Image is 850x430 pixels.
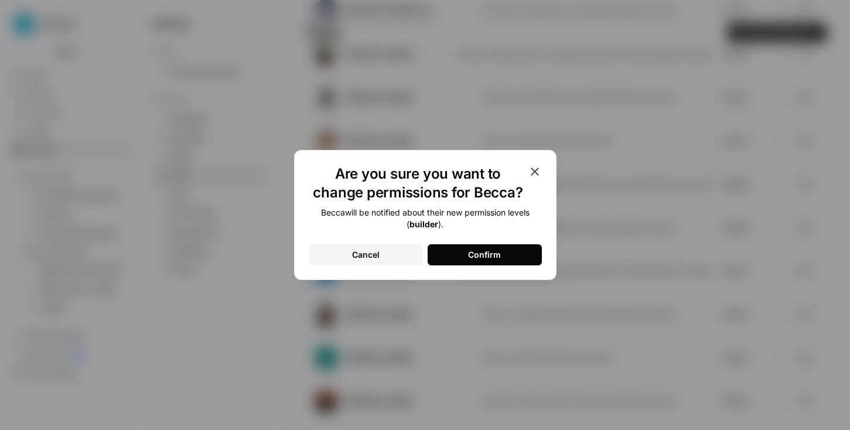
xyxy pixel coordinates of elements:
[352,249,380,261] div: Cancel
[309,244,423,265] button: Cancel
[309,165,528,202] h1: Are you sure you want to change permissions for Becca?
[409,219,438,229] b: builder
[428,244,542,265] button: Confirm
[468,249,501,261] div: Confirm
[309,207,542,230] div: Becca will be notified about their new permission levels ( ).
